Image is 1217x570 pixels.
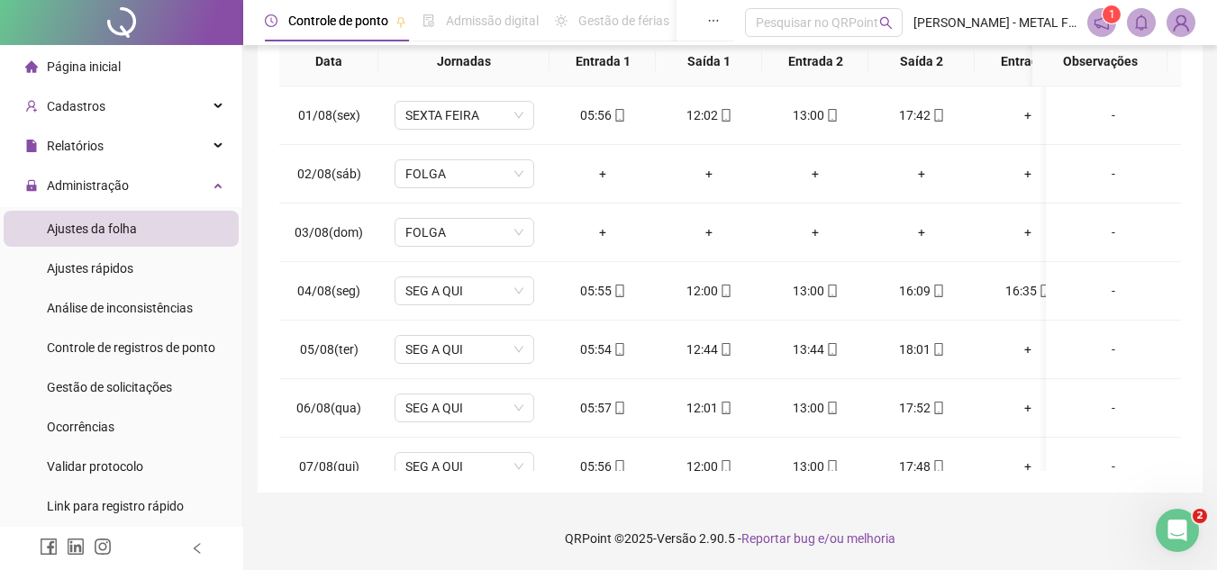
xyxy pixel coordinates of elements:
[612,285,626,297] span: mobile
[191,542,204,555] span: left
[297,284,360,298] span: 04/08(seg)
[25,60,38,73] span: home
[243,507,1217,570] footer: QRPoint © 2025 - 2.90.5 -
[299,459,359,474] span: 07/08(qui)
[777,398,854,418] div: 13:00
[883,105,960,125] div: 17:42
[824,285,839,297] span: mobile
[1133,14,1149,31] span: bell
[670,281,748,301] div: 12:00
[47,178,129,193] span: Administração
[777,281,854,301] div: 13:00
[824,343,839,356] span: mobile
[931,460,945,473] span: mobile
[422,14,435,27] span: file-done
[40,538,58,556] span: facebook
[989,281,1067,301] div: 16:35
[405,277,523,304] span: SEG A QUI
[989,164,1067,184] div: +
[656,37,762,86] th: Saída 1
[47,139,104,153] span: Relatórios
[378,37,549,86] th: Jornadas
[718,285,732,297] span: mobile
[25,100,38,113] span: user-add
[94,538,112,556] span: instagram
[564,339,641,359] div: 05:54
[578,14,669,28] span: Gestão de férias
[405,336,523,363] span: SEG A QUI
[989,457,1067,476] div: +
[564,164,641,184] div: +
[47,59,121,74] span: Página inicial
[1109,8,1115,21] span: 1
[1037,285,1051,297] span: mobile
[931,109,945,122] span: mobile
[670,398,748,418] div: 12:01
[405,102,523,129] span: SEXTA FEIRA
[564,281,641,301] div: 05:55
[47,261,133,276] span: Ajustes rápidos
[931,343,945,356] span: mobile
[657,531,696,546] span: Versão
[913,13,1076,32] span: [PERSON_NAME] - METAL FERRAZ COMERCIO DE METAIS
[47,420,114,434] span: Ocorrências
[883,339,960,359] div: 18:01
[718,109,732,122] span: mobile
[1047,51,1153,71] span: Observações
[47,499,184,513] span: Link para registro rápido
[777,457,854,476] div: 13:00
[883,164,960,184] div: +
[549,37,656,86] th: Entrada 1
[1103,5,1121,23] sup: 1
[1193,509,1207,523] span: 2
[762,37,868,86] th: Entrada 2
[989,105,1067,125] div: +
[298,108,360,122] span: 01/08(sex)
[295,225,363,240] span: 03/08(dom)
[931,285,945,297] span: mobile
[931,402,945,414] span: mobile
[879,16,893,30] span: search
[989,222,1067,242] div: +
[1060,457,1167,476] div: -
[1156,509,1199,552] iframe: Intercom live chat
[883,398,960,418] div: 17:52
[777,339,854,359] div: 13:44
[670,164,748,184] div: +
[25,140,38,152] span: file
[47,99,105,113] span: Cadastros
[718,402,732,414] span: mobile
[405,219,523,246] span: FOLGA
[297,167,361,181] span: 02/08(sáb)
[405,160,523,187] span: FOLGA
[824,402,839,414] span: mobile
[824,460,839,473] span: mobile
[555,14,568,27] span: sun
[300,342,359,357] span: 05/08(ter)
[612,343,626,356] span: mobile
[67,538,85,556] span: linkedin
[1032,37,1167,86] th: Observações
[989,398,1067,418] div: +
[288,14,388,28] span: Controle de ponto
[1167,9,1194,36] img: 25573
[395,16,406,27] span: pushpin
[718,460,732,473] span: mobile
[1060,105,1167,125] div: -
[975,37,1081,86] th: Entrada 3
[296,401,361,415] span: 06/08(qua)
[265,14,277,27] span: clock-circle
[405,453,523,480] span: SEG A QUI
[1060,398,1167,418] div: -
[612,402,626,414] span: mobile
[47,301,193,315] span: Análise de inconsistências
[1060,222,1167,242] div: -
[777,222,854,242] div: +
[612,109,626,122] span: mobile
[47,340,215,355] span: Controle de registros de ponto
[1060,164,1167,184] div: -
[777,164,854,184] div: +
[564,105,641,125] div: 05:56
[25,179,38,192] span: lock
[718,343,732,356] span: mobile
